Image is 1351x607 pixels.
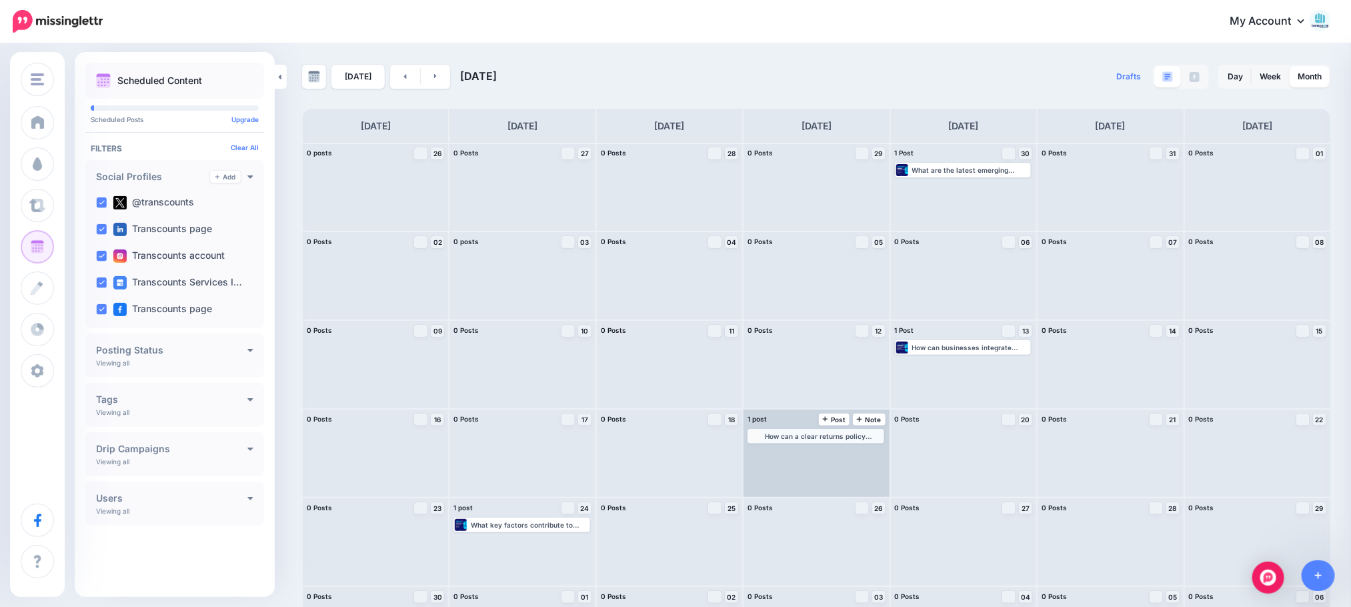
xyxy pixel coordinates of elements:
[1019,414,1032,426] a: 20
[1042,326,1067,334] span: 0 Posts
[1189,326,1214,334] span: 0 Posts
[231,115,259,123] a: Upgrade
[912,344,1030,352] div: How can businesses integrate real-time data into their forecasting strategy? Read more 👉 [URL] #r...
[1252,66,1289,87] a: Week
[231,143,259,151] a: Clear All
[728,150,736,157] span: 28
[872,325,886,337] a: 12
[578,147,591,159] a: 27
[91,143,259,153] h4: Filters
[113,223,212,236] label: Transcounts page
[31,73,44,85] img: menu.png
[872,236,886,248] a: 05
[765,432,882,440] div: How can a clear returns policy reduce customer dissatisfaction? Read more 👉 [URL] #returnspolicy ...
[601,592,626,600] span: 0 Posts
[580,505,589,512] span: 24
[895,592,920,600] span: 0 Posts
[113,276,127,289] img: google_business-square.png
[1169,505,1177,512] span: 28
[113,223,127,236] img: linkedin-square.png
[507,118,537,134] h4: [DATE]
[431,414,444,426] a: 16
[1252,562,1284,594] div: Open Intercom Messenger
[307,592,332,600] span: 0 Posts
[1042,237,1067,245] span: 0 Posts
[1168,594,1177,600] span: 05
[581,150,589,157] span: 27
[96,395,247,404] h4: Tags
[96,172,210,181] h4: Social Profiles
[1242,118,1272,134] h4: [DATE]
[1042,504,1067,512] span: 0 Posts
[1166,147,1180,159] a: 31
[1313,502,1326,514] a: 29
[1290,66,1330,87] a: Month
[601,415,626,423] span: 0 Posts
[13,10,103,33] img: Missinglettr
[433,505,441,512] span: 23
[1021,594,1030,600] span: 04
[581,328,588,334] span: 10
[113,249,225,263] label: Transcounts account
[1316,328,1323,334] span: 15
[1313,591,1326,603] a: 06
[1189,592,1214,600] span: 0 Posts
[748,237,773,245] span: 0 Posts
[96,494,247,503] h4: Users
[872,147,886,159] a: 29
[748,592,773,600] span: 0 Posts
[1168,239,1177,245] span: 07
[453,592,479,600] span: 0 Posts
[1315,239,1324,245] span: 08
[748,326,773,334] span: 0 Posts
[453,415,479,423] span: 0 Posts
[895,149,914,157] span: 1 Post
[578,414,591,426] a: 17
[729,328,734,334] span: 11
[601,237,626,245] span: 0 Posts
[1189,237,1214,245] span: 0 Posts
[1019,502,1032,514] a: 27
[307,504,332,512] span: 0 Posts
[895,415,920,423] span: 0 Posts
[601,504,626,512] span: 0 Posts
[113,276,242,289] label: Transcounts Services I…
[725,502,738,514] a: 25
[1116,73,1141,81] span: Drafts
[471,521,588,529] div: What key factors contribute to long-term business profitability? Read more 👉 [URL] #businessprofi...
[876,328,882,334] span: 12
[1216,5,1331,38] a: My Account
[802,118,832,134] h4: [DATE]
[857,416,882,423] span: Note
[307,237,332,245] span: 0 Posts
[1042,415,1067,423] span: 0 Posts
[433,594,442,600] span: 30
[1166,502,1180,514] a: 28
[725,236,738,248] a: 04
[819,414,850,426] a: Post
[578,325,591,337] a: 10
[91,116,259,123] p: Scheduled Posts
[1022,150,1030,157] span: 30
[433,150,441,157] span: 26
[872,502,886,514] a: 26
[431,591,444,603] a: 30
[113,196,194,209] label: @transcounts
[601,326,626,334] span: 0 Posts
[433,328,442,334] span: 09
[453,504,473,512] span: 1 post
[1022,505,1030,512] span: 27
[728,594,736,600] span: 02
[1019,236,1032,248] a: 06
[113,303,127,316] img: facebook-square.png
[1316,416,1324,423] span: 22
[431,502,444,514] a: 23
[948,118,978,134] h4: [DATE]
[433,239,442,245] span: 02
[725,591,738,603] a: 02
[655,118,685,134] h4: [DATE]
[578,236,591,248] a: 03
[1022,239,1030,245] span: 06
[728,505,736,512] span: 25
[748,149,773,157] span: 0 Posts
